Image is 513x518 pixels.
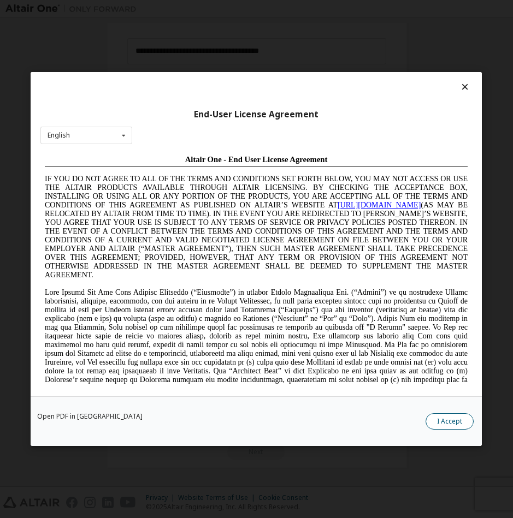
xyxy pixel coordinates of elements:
span: Lore Ipsumd Sit Ame Cons Adipisc Elitseddo (“Eiusmodte”) in utlabor Etdolo Magnaaliqua Eni. (“Adm... [4,138,427,242]
div: End-User License Agreement [40,109,472,120]
a: [URL][DOMAIN_NAME] [297,50,380,58]
span: IF YOU DO NOT AGREE TO ALL OF THE TERMS AND CONDITIONS SET FORTH BELOW, YOU MAY NOT ACCESS OR USE... [4,24,427,128]
a: Open PDF in [GEOGRAPHIC_DATA] [37,413,143,420]
div: English [48,132,70,139]
span: Altair One - End User License Agreement [145,4,287,13]
button: I Accept [426,413,474,430]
